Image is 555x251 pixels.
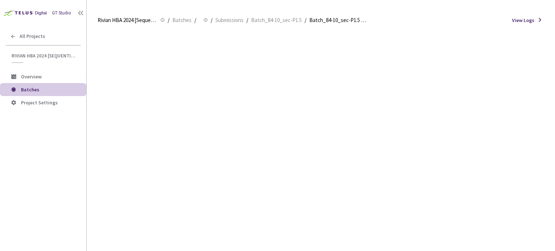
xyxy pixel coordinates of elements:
span: All Projects [20,33,45,39]
li: / [168,16,169,25]
span: Submissions [215,16,244,25]
a: Batches [171,16,193,24]
span: Batches [172,16,192,25]
span: Batch_84-10_sec-P1.5 [251,16,302,25]
span: Batch_84-10_sec-P1.5 QC - [DATE] [309,16,368,25]
li: / [194,16,196,25]
div: GT Studio [52,10,71,17]
a: Submissions [214,16,245,24]
li: / [246,16,248,25]
span: Batches [21,86,39,93]
li: / [211,16,212,25]
span: Rivian HBA 2024 [Sequential] [98,16,156,25]
span: Project Settings [21,99,58,106]
a: Batch_84-10_sec-P1.5 [250,16,303,24]
span: Overview [21,73,42,80]
span: Rivian HBA 2024 [Sequential] [12,53,76,59]
li: / [305,16,306,25]
span: View Logs [512,17,534,24]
